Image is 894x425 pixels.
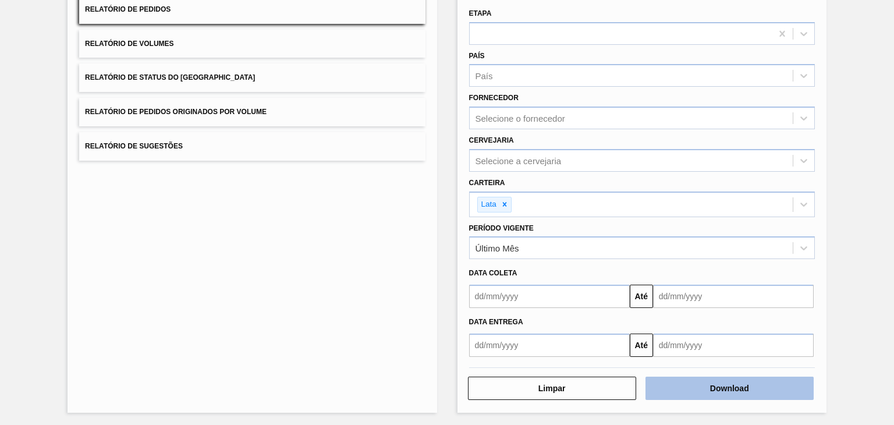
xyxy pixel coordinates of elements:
[630,334,653,357] button: Até
[85,40,173,48] span: Relatório de Volumes
[476,155,562,165] div: Selecione a cervejaria
[469,94,519,102] label: Fornecedor
[79,63,425,92] button: Relatório de Status do [GEOGRAPHIC_DATA]
[469,318,523,326] span: Data Entrega
[469,285,630,308] input: dd/mm/yyyy
[469,52,485,60] label: País
[469,136,514,144] label: Cervejaria
[476,243,519,253] div: Último Mês
[79,30,425,58] button: Relatório de Volumes
[469,179,505,187] label: Carteira
[85,5,171,13] span: Relatório de Pedidos
[476,114,565,123] div: Selecione o fornecedor
[468,377,636,400] button: Limpar
[469,269,517,277] span: Data coleta
[653,334,814,357] input: dd/mm/yyyy
[478,197,498,212] div: Lata
[476,71,493,81] div: País
[469,334,630,357] input: dd/mm/yyyy
[645,377,814,400] button: Download
[469,9,492,17] label: Etapa
[630,285,653,308] button: Até
[653,285,814,308] input: dd/mm/yyyy
[469,224,534,232] label: Período Vigente
[85,73,255,82] span: Relatório de Status do [GEOGRAPHIC_DATA]
[85,108,267,116] span: Relatório de Pedidos Originados por Volume
[79,132,425,161] button: Relatório de Sugestões
[79,98,425,126] button: Relatório de Pedidos Originados por Volume
[85,142,183,150] span: Relatório de Sugestões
